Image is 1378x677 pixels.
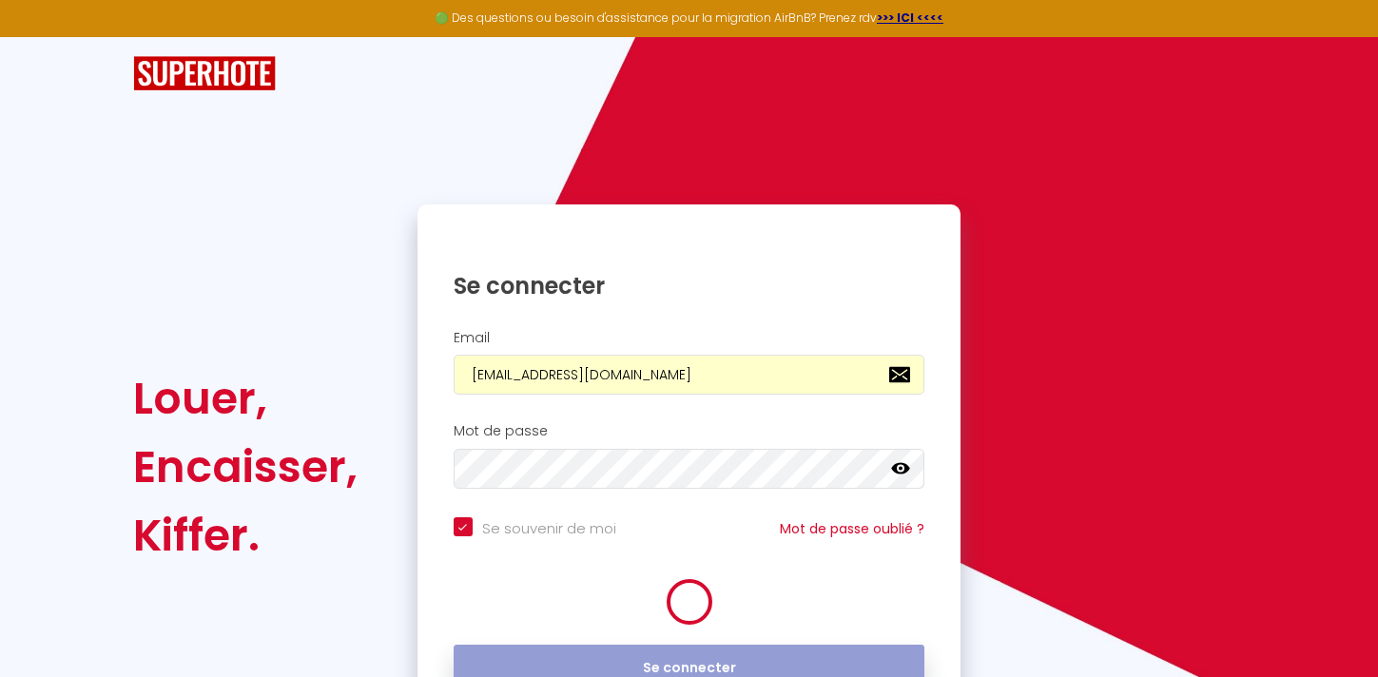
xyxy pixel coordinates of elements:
input: Ton Email [454,355,925,395]
h2: Email [454,330,925,346]
img: SuperHote logo [133,56,276,91]
h2: Mot de passe [454,423,925,439]
a: Mot de passe oublié ? [780,519,924,538]
div: Kiffer. [133,501,358,570]
h1: Se connecter [454,271,925,300]
div: Louer, [133,364,358,433]
a: >>> ICI <<<< [877,10,943,26]
div: Encaisser, [133,433,358,501]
